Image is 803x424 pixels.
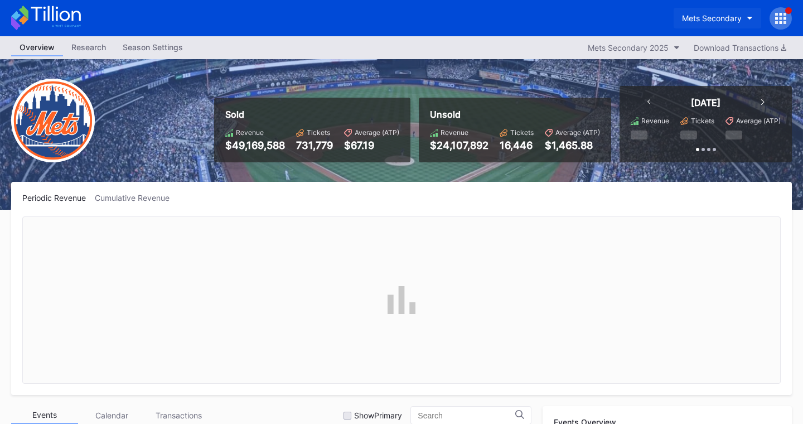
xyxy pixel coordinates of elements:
[688,40,792,55] button: Download Transactions
[736,117,781,125] div: Average (ATP)
[236,128,264,137] div: Revenue
[694,43,786,52] div: Download Transactions
[430,139,488,151] div: $24,107,892
[430,109,600,120] div: Unsold
[296,139,333,151] div: 731,779
[63,39,114,56] a: Research
[225,139,285,151] div: $49,169,588
[78,407,145,424] div: Calendar
[344,139,399,151] div: $67.19
[545,139,600,151] div: $1,465.88
[674,8,761,28] button: Mets Secondary
[588,43,669,52] div: Mets Secondary 2025
[22,193,95,203] div: Periodic Revenue
[500,139,534,151] div: 16,446
[114,39,191,55] div: Season Settings
[418,411,515,420] input: Search
[63,39,114,55] div: Research
[691,117,714,125] div: Tickets
[510,128,534,137] div: Tickets
[114,39,191,56] a: Season Settings
[225,109,399,120] div: Sold
[11,79,95,162] img: New-York-Mets-Transparent.png
[355,128,399,137] div: Average (ATP)
[641,117,669,125] div: Revenue
[682,13,742,23] div: Mets Secondary
[307,128,330,137] div: Tickets
[95,193,178,203] div: Cumulative Revenue
[441,128,468,137] div: Revenue
[11,407,78,424] div: Events
[555,128,600,137] div: Average (ATP)
[11,39,63,56] a: Overview
[354,411,402,420] div: Show Primary
[145,407,212,424] div: Transactions
[582,40,685,55] button: Mets Secondary 2025
[691,97,720,108] div: [DATE]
